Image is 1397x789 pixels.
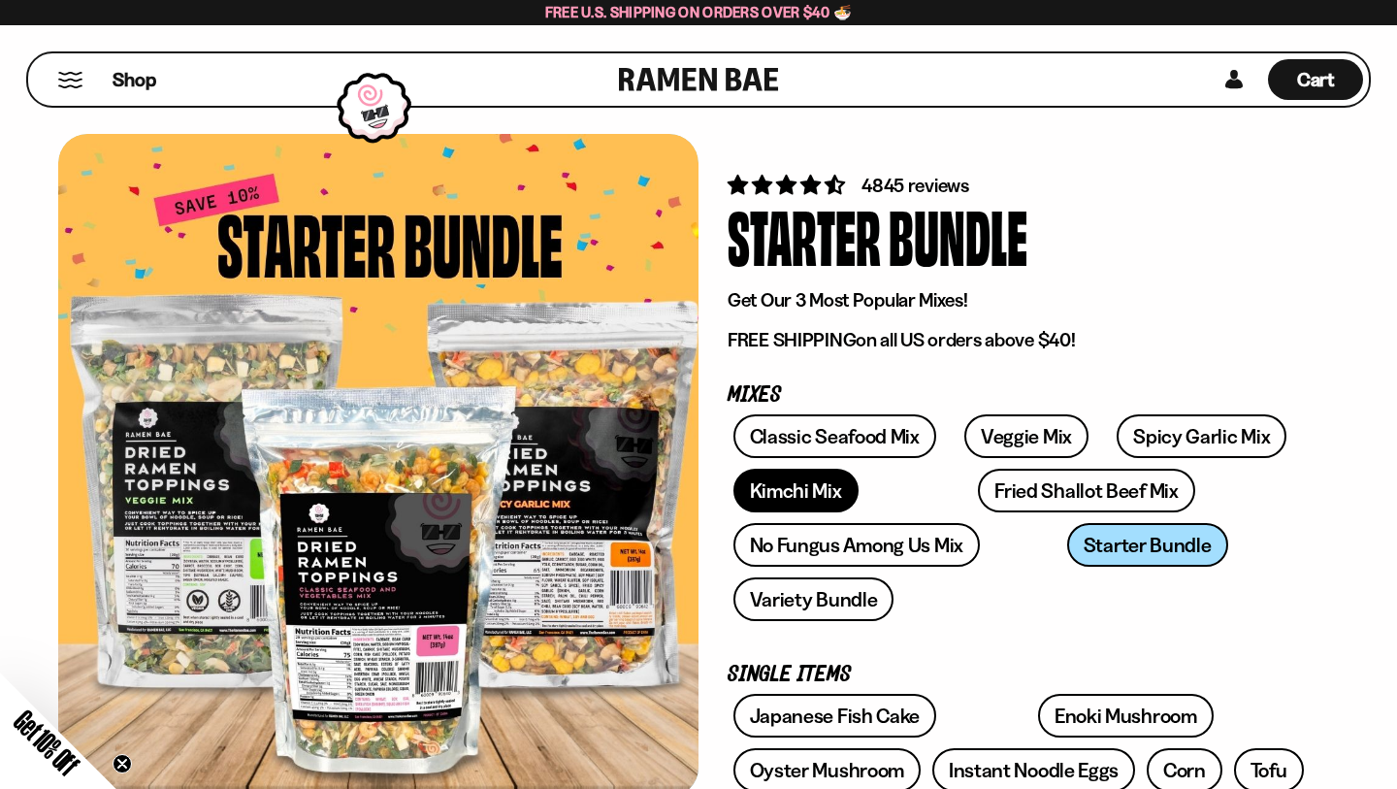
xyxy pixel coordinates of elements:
a: Variety Bundle [733,577,894,621]
a: Cart [1268,53,1363,106]
span: Get 10% Off [9,705,84,780]
p: Single Items [728,666,1310,684]
p: on all US orders above $40! [728,328,1310,352]
a: No Fungus Among Us Mix [733,523,980,567]
div: Starter [728,199,881,272]
a: Kimchi Mix [733,469,859,512]
p: Mixes [728,386,1310,405]
strong: FREE SHIPPING [728,328,856,351]
span: Shop [113,67,156,93]
a: Spicy Garlic Mix [1117,414,1286,458]
a: Fried Shallot Beef Mix [978,469,1194,512]
span: Cart [1297,68,1335,91]
a: Japanese Fish Cake [733,694,937,738]
p: Get Our 3 Most Popular Mixes! [728,288,1310,312]
button: Mobile Menu Trigger [57,72,83,88]
a: Classic Seafood Mix [733,414,936,458]
button: Close teaser [113,754,132,773]
span: 4845 reviews [861,174,969,197]
a: Shop [113,59,156,100]
div: Bundle [889,199,1027,272]
a: Enoki Mushroom [1038,694,1214,738]
span: Free U.S. Shipping on Orders over $40 🍜 [545,3,853,21]
span: 4.71 stars [728,173,849,197]
a: Veggie Mix [964,414,1088,458]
